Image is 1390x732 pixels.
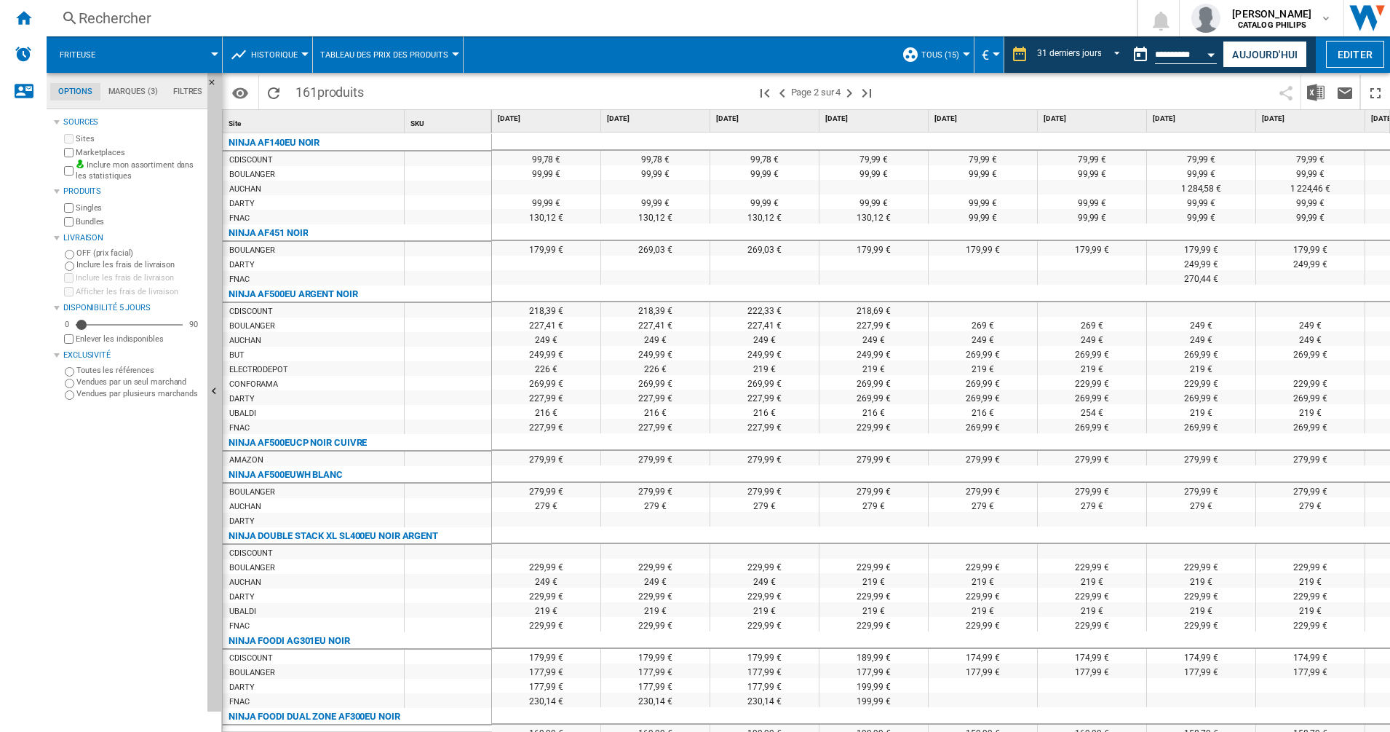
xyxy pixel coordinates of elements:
[1191,4,1220,33] img: profile.jpg
[1147,419,1255,433] div: 269,99 €
[63,232,202,244] div: Livraison
[229,319,275,334] div: BOULANGER
[15,45,32,63] img: alerts-logo.svg
[76,147,202,158] label: Marketplaces
[819,497,928,512] div: 279 €
[710,302,819,317] div: 222,33 €
[226,110,404,133] div: Sort None
[1038,375,1146,390] div: 229,99 €
[1126,40,1155,69] button: md-calendar
[76,286,202,297] label: Afficher les frais de livraison
[1038,346,1146,361] div: 269,99 €
[825,114,925,124] span: [DATE]
[492,302,600,317] div: 218,39 €
[1147,588,1255,602] div: 229,99 €
[1256,404,1365,419] div: 219 €
[229,377,278,392] div: CONFORAMA
[64,162,74,180] input: Inclure mon assortiment dans les statistiques
[710,165,819,180] div: 99,99 €
[1256,346,1365,361] div: 269,99 €
[921,36,966,73] button: TOUS (15)
[229,258,255,272] div: DARTY
[604,110,710,128] div: [DATE]
[64,273,74,283] input: Inclure les frais de livraison
[601,361,710,375] div: 226 €
[929,602,1037,617] div: 219 €
[601,602,710,617] div: 219 €
[1147,151,1255,165] div: 79,99 €
[1256,180,1365,194] div: 1 224,46 €
[229,590,255,605] div: DARTY
[819,419,928,433] div: 229,99 €
[1147,375,1255,390] div: 229,99 €
[229,153,273,168] div: CDISCOUNT
[601,483,710,497] div: 279,99 €
[601,317,710,331] div: 227,41 €
[1147,497,1255,512] div: 279 €
[229,168,275,182] div: BOULANGER
[65,390,74,400] input: Vendues par plusieurs marchands
[710,483,819,497] div: 279,99 €
[498,114,597,124] span: [DATE]
[229,224,308,242] div: NINJA AF451 NOIR
[710,241,819,256] div: 269,03 €
[492,346,600,361] div: 249,99 €
[1147,390,1255,404] div: 269,99 €
[54,36,215,73] div: Friteuse
[929,346,1037,361] div: 269,99 €
[1147,165,1255,180] div: 99,99 €
[76,248,202,259] label: OFF (prix facial)
[982,36,996,73] button: €
[492,404,600,419] div: 216 €
[492,497,600,512] div: 279 €
[76,216,202,227] label: Bundles
[1147,317,1255,331] div: 249 €
[601,588,710,602] div: 229,99 €
[1256,573,1365,588] div: 219 €
[929,209,1037,224] div: 99,99 €
[1307,84,1325,101] img: excel-24x24.png
[601,165,710,180] div: 99,99 €
[492,194,600,209] div: 99,99 €
[65,367,74,377] input: Toutes les références
[929,317,1037,331] div: 269 €
[226,110,404,133] div: Site Sort None
[230,36,305,73] div: Historique
[1199,39,1225,66] button: Open calendar
[710,194,819,209] div: 99,99 €
[902,36,966,73] div: TOUS (15)
[819,241,928,256] div: 179,99 €
[229,182,261,197] div: AUCHAN
[186,319,202,330] div: 90
[207,73,225,99] button: Masquer
[601,451,710,465] div: 279,99 €
[1361,75,1390,109] button: Plein écran
[1036,43,1126,67] md-select: REPORTS.WIZARD.STEPS.REPORT.STEPS.REPORT_OPTIONS.PERIOD: 31 derniers jours
[76,202,202,213] label: Singles
[251,36,305,73] button: Historique
[1256,209,1365,224] div: 99,99 €
[76,377,202,387] label: Vendues par un seul marchand
[791,75,841,109] span: Page 2 sur 4
[1038,390,1146,404] div: 269,99 €
[1147,451,1255,465] div: 279,99 €
[229,434,367,452] div: NINJA AF500EUCP NOIR CUIVRE
[63,117,202,128] div: Sources
[320,36,456,73] button: Tableau des prix des produits
[410,119,424,127] span: SKU
[1038,241,1146,256] div: 179,99 €
[1147,404,1255,419] div: 219 €
[492,241,600,256] div: 179,99 €
[76,259,202,270] label: Inclure les frais de livraison
[229,286,358,303] div: NINJA AF500EU ARGENT NOIR
[229,134,319,151] div: NINJA AF140EU NOIR
[1044,114,1143,124] span: [DATE]
[1147,559,1255,573] div: 229,99 €
[929,588,1037,602] div: 229,99 €
[64,287,74,296] input: Afficher les frais de livraison
[229,500,261,514] div: AUCHAN
[932,110,1037,128] div: [DATE]
[1147,194,1255,209] div: 99,99 €
[1147,361,1255,375] div: 219 €
[492,361,600,375] div: 226 €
